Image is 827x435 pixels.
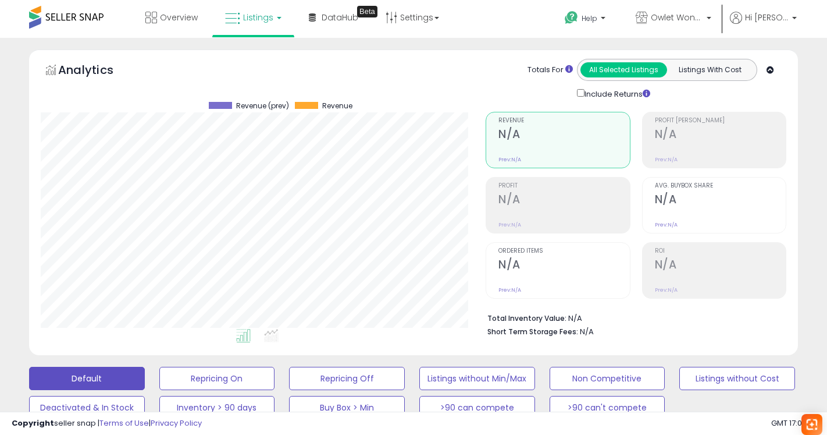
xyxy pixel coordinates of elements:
b: Total Inventory Value: [487,313,566,323]
button: Listings without Min/Max [419,367,535,390]
div: seller snap | | [12,418,202,429]
a: Privacy Policy [151,418,202,429]
span: DataHub [322,12,358,23]
button: Repricing Off [289,367,405,390]
span: ROI [655,248,786,254]
small: Prev: N/A [655,156,678,163]
b: Short Term Storage Fees: [487,327,578,337]
h2: N/A [498,128,629,143]
h2: N/A [498,258,629,274]
span: Profit [PERSON_NAME] [655,118,786,124]
span: Ordered Items [498,248,629,254]
i: Get Help [564,10,579,25]
button: Repricing On [159,367,275,390]
span: Listings [243,12,273,23]
a: Terms of Use [99,418,149,429]
small: Prev: N/A [655,221,678,228]
span: Revenue (prev) [236,102,289,110]
span: Hi [PERSON_NAME] [745,12,789,23]
button: >90 can compete [419,396,535,419]
li: N/A [487,310,778,324]
button: All Selected Listings [580,62,667,77]
small: Prev: N/A [498,221,521,228]
span: Owlet Wonders [651,12,703,23]
a: Hi [PERSON_NAME] [730,12,797,38]
span: Overview [160,12,198,23]
div: Include Returns [568,87,664,100]
h5: Analytics [58,62,136,81]
span: Profit [498,183,629,189]
span: Revenue [322,102,352,110]
button: Non Competitive [550,367,665,390]
a: Help [555,2,617,38]
h2: N/A [655,128,786,143]
h2: N/A [498,193,629,208]
small: Prev: N/A [498,287,521,293]
div: Totals For [527,65,573,76]
span: 2025-10-12 17:01 GMT [771,418,815,429]
h2: N/A [655,258,786,274]
span: Help [582,13,597,23]
div: Tooltip anchor [357,6,377,17]
button: >90 can't compete [550,396,665,419]
button: Inventory > 90 days [159,396,275,419]
span: N/A [580,326,594,337]
span: Revenue [498,118,629,124]
small: Prev: N/A [655,287,678,293]
button: Listings With Cost [666,62,753,77]
strong: Copyright [12,418,54,429]
button: Default [29,367,145,390]
button: Buy Box > Min [289,396,405,419]
button: Listings without Cost [679,367,795,390]
h2: N/A [655,193,786,208]
span: Avg. Buybox Share [655,183,786,189]
button: Deactivated & In Stock [29,396,145,419]
small: Prev: N/A [498,156,521,163]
